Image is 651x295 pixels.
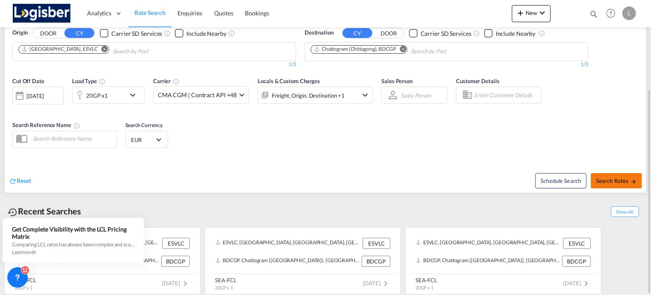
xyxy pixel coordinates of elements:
span: Search Rates [596,177,637,184]
div: OriginDOOR CY Checkbox No InkUnchecked: Search for CY (Container Yard) services for all selected ... [5,16,646,193]
md-icon: Unchecked: Search for CY (Container Yard) services for all selected carriers.Checked : Search for... [473,30,480,37]
md-select: Sales Person [400,89,432,101]
div: ESVLC, Valencia, Spain, Southern Europe, Europe [215,238,360,249]
button: DOOR [374,28,404,38]
input: Search Reference Name [29,132,116,145]
md-icon: Unchecked: Ignores neighbouring ports when fetching rates.Checked : Includes neighbouring ports w... [228,30,235,37]
span: 20GP x 1 [215,285,233,290]
span: Sales Person [381,78,413,84]
span: Search Reference Name [12,121,80,128]
md-select: Select Currency: € EUREuro [130,133,163,146]
md-checkbox: Checkbox No Ink [100,29,162,38]
button: Note: By default Schedule search will only considerorigin ports, destination ports and cut off da... [535,173,587,188]
md-icon: icon-chevron-down [128,90,142,100]
div: Include Nearby [186,29,227,38]
recent-search-card: ESVLC, [GEOGRAPHIC_DATA], [GEOGRAPHIC_DATA], [GEOGRAPHIC_DATA], [GEOGRAPHIC_DATA] ESVLCBDCGP, Cha... [205,227,401,295]
div: Press delete to remove this chip. [21,46,99,53]
span: Cut Off Date [12,78,44,84]
div: L [622,6,636,20]
input: Chips input. [411,45,492,58]
div: BDCGP [362,256,390,267]
md-checkbox: Checkbox No Ink [484,29,536,38]
md-icon: icon-refresh [9,177,17,185]
div: Carrier SD Services [421,29,471,38]
button: CY [343,28,372,38]
div: ESVLC [363,238,390,249]
md-icon: icon-chevron-right [381,278,391,289]
span: Quotes [214,9,233,17]
md-icon: icon-backup-restore [8,207,18,217]
div: BDCGP [562,256,591,267]
span: [DATE] [363,280,391,286]
div: [DATE] [12,87,64,104]
md-checkbox: Checkbox No Ink [409,29,471,38]
md-icon: icon-chevron-right [180,278,190,289]
button: Remove [96,46,109,54]
span: Analytics [87,9,111,17]
div: Chattogram (Chittagong), BDCGP [314,46,396,53]
div: 20GP x1 [86,90,108,101]
div: BDCGP [161,256,190,267]
input: Enter Customer Details [474,89,538,101]
span: Help [604,6,618,20]
img: d7a75e507efd11eebffa5922d020a472.png [13,4,70,23]
div: ESVLC, Valencia, Spain, Southern Europe, Europe [416,238,561,249]
span: Locals & Custom Charges [258,78,320,84]
md-checkbox: Checkbox No Ink [175,29,227,38]
div: Help [604,6,622,21]
span: Rate Search [134,9,166,16]
div: SEA-FCL [416,276,437,284]
div: BDCGP, Chattogram (Chittagong), Bangladesh, Indian Subcontinent, Asia Pacific [416,256,560,267]
div: ESVLC [563,238,591,249]
md-icon: icon-chevron-down [360,90,370,100]
button: CY [64,28,94,38]
md-icon: Your search will be saved by the below given name [73,122,80,129]
button: icon-plus 400-fgNewicon-chevron-down [512,5,551,22]
span: Show All [611,206,639,217]
span: Origin [12,29,28,37]
button: Remove [394,46,407,54]
div: Include Nearby [496,29,536,38]
md-icon: Unchecked: Search for CY (Container Yard) services for all selected carriers.Checked : Search for... [164,30,171,37]
span: CMA CGM | Contract API +48 [158,91,237,99]
recent-search-card: ESVLC, [GEOGRAPHIC_DATA], [GEOGRAPHIC_DATA], [GEOGRAPHIC_DATA], [GEOGRAPHIC_DATA] ESVLCBDCGP, Cha... [405,227,602,295]
md-icon: icon-magnify [589,9,599,19]
md-icon: Unchecked: Ignores neighbouring ports when fetching rates.Checked : Includes neighbouring ports w... [538,30,545,37]
md-chips-wrap: Chips container. Use arrow keys to select chips. [309,43,495,58]
span: Bookings [245,9,269,17]
md-datepicker: Select [12,104,19,115]
span: Customer Details [456,78,499,84]
md-icon: The selected Trucker/Carrierwill be displayed in the rate results If the rates are from another f... [173,78,180,85]
div: BDCGP, Chattogram (Chittagong), Bangladesh, Indian Subcontinent, Asia Pacific [215,256,360,267]
div: Press delete to remove this chip. [314,46,398,53]
span: 20GP x 1 [416,285,433,290]
md-icon: icon-chevron-right [581,278,591,289]
div: Carrier SD Services [111,29,162,38]
div: 1/3 [305,61,588,68]
md-icon: icon-arrow-right [631,179,637,185]
div: 20GP x1icon-chevron-down [72,87,145,104]
md-icon: icon-information-outline [99,78,106,85]
md-icon: icon-chevron-down [537,8,547,18]
span: New [515,9,547,16]
div: Freight Origin Destination Factory Stuffingicon-chevron-down [258,87,373,104]
span: Search Currency [125,122,163,128]
span: Reset [17,177,31,184]
span: Destination [305,29,334,37]
div: Valencia, ESVLC [21,46,98,53]
div: [DATE] [26,92,44,100]
span: Carrier [153,78,180,84]
span: [DATE] [163,280,190,286]
span: Enquiries [177,9,202,17]
div: Freight Origin Destination Factory Stuffing [272,90,345,101]
span: 20GP x 1 [15,285,32,290]
div: icon-refreshReset [9,176,31,186]
md-icon: icon-plus 400-fg [515,8,526,18]
span: EUR [131,136,155,144]
input: Chips input. [113,45,194,58]
div: ESVLC [162,238,190,249]
div: icon-magnify [589,9,599,22]
span: Load Type [72,78,106,84]
button: Search Ratesicon-arrow-right [591,173,642,188]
